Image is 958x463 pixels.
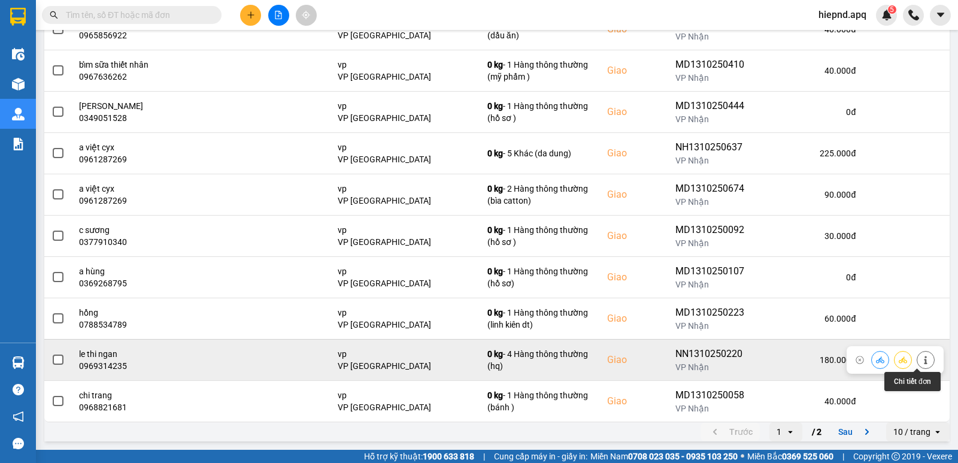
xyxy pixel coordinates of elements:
img: logo-vxr [10,8,26,26]
div: 90.000 đ [765,189,856,201]
span: 0 kg [487,349,503,359]
img: phone-icon [908,10,919,20]
div: - 1 Hàng thông thường (hồ sơ ) [487,224,593,248]
div: 0961287269 [79,195,233,207]
button: caret-down [930,5,951,26]
div: VP Nhận [675,361,751,373]
div: - 1 Hàng thông thường (hồ sơ ) [487,100,593,124]
div: Giao [607,353,662,367]
div: Giao [607,394,662,408]
div: 0369268795 [79,277,233,289]
sup: 5 [888,5,896,14]
div: VP Nhận [675,155,751,167]
div: 30.000 đ [765,230,856,242]
span: Cung cấp máy in - giấy in: [494,450,587,463]
div: VP Nhận [675,113,751,125]
div: VP Nhận [675,320,751,332]
div: VP Nhận [675,279,751,290]
strong: 0708 023 035 - 0935 103 250 [628,452,738,461]
div: 0788534789 [79,319,233,331]
div: VP [GEOGRAPHIC_DATA] [338,29,473,41]
div: 0377910340 [79,236,233,248]
span: 0 kg [487,225,503,235]
span: plus [247,11,255,19]
div: MD1310250674 [675,181,751,196]
button: previous page. current page 1 / 2 [701,423,760,441]
div: VP Nhận [675,403,751,414]
span: message [13,438,24,449]
span: aim [302,11,310,19]
span: notification [13,411,24,422]
img: warehouse-icon [12,78,25,90]
div: - 1 Hàng thông thường (hồ sơ) [487,265,593,289]
div: VP [GEOGRAPHIC_DATA] [338,360,473,372]
div: NN1310250220 [675,347,751,361]
span: | [483,450,485,463]
span: 0 kg [487,184,503,193]
div: VP [GEOGRAPHIC_DATA] [338,277,473,289]
div: Giao [607,105,662,119]
div: Giao [607,311,662,326]
span: hiepnd.apq [809,7,876,22]
button: next page. current page 1 / 2 [831,423,881,441]
div: Giao [607,229,662,243]
div: vp [338,224,473,236]
div: MD1310250223 [675,305,751,320]
div: - 4 Hàng thông thường (hq) [487,348,593,372]
span: 0 kg [487,149,503,158]
button: aim [296,5,317,26]
span: file-add [274,11,283,19]
span: 0 kg [487,391,503,400]
img: warehouse-icon [12,108,25,120]
div: vp [338,183,473,195]
div: 1 [777,426,781,438]
div: 0969314235 [79,360,233,372]
img: icon-new-feature [881,10,892,20]
img: warehouse-icon [12,48,25,60]
div: Chi tiết đơn [884,372,941,391]
div: MD1310250410 [675,58,751,72]
span: 0 kg [487,308,503,317]
div: hồng [79,307,233,319]
input: Tìm tên, số ĐT hoặc mã đơn [66,8,207,22]
div: [PERSON_NAME] [79,100,233,112]
div: VP [GEOGRAPHIC_DATA] [338,195,473,207]
div: - 5 Khác (da dung) [487,147,593,159]
div: VP Nhận [675,237,751,249]
div: vp [338,141,473,153]
span: ⚪️ [741,454,744,459]
div: VP [GEOGRAPHIC_DATA] [338,319,473,331]
div: 0965856922 [79,29,233,41]
span: search [50,11,58,19]
div: VP [GEOGRAPHIC_DATA] [338,112,473,124]
div: VP [GEOGRAPHIC_DATA] [338,153,473,165]
div: a hùng [79,265,233,277]
input: Selected 10 / trang. [932,426,933,438]
div: 10 / trang [893,426,930,438]
div: MD1310250107 [675,264,751,279]
span: | [842,450,844,463]
div: - 1 Hàng thông thường (linh kiên dt) [487,307,593,331]
span: 5 [890,5,894,14]
div: Giao [607,146,662,161]
div: 225.000 đ [765,147,856,159]
div: 0 đ [765,271,856,283]
span: 0 kg [487,267,503,276]
div: VP [GEOGRAPHIC_DATA] [338,236,473,248]
div: 0 đ [765,106,856,118]
div: MD1310250058 [675,388,751,403]
span: caret-down [935,10,946,20]
div: Giao [607,63,662,78]
div: bỉm sữa thiết nhân [79,59,233,71]
div: c sương [79,224,233,236]
div: MD1310250444 [675,99,751,113]
div: 0968821681 [79,401,233,413]
strong: 0369 525 060 [782,452,833,461]
span: question-circle [13,384,24,395]
div: a việt cyx [79,183,233,195]
div: MD1310250092 [675,223,751,237]
div: le thi ngan [79,348,233,360]
div: Giao [607,270,662,285]
div: - 1 Hàng thông thường (bánh ) [487,389,593,413]
div: 0961287269 [79,153,233,165]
